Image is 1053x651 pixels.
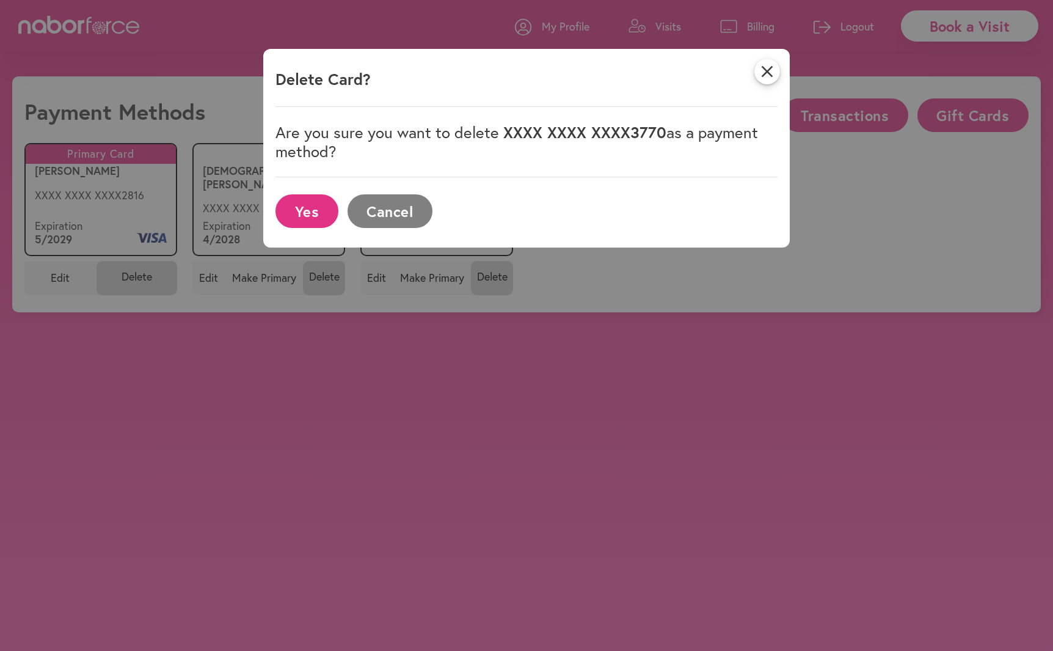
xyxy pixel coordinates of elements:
p: Delete Card? [275,68,371,89]
i: close [754,59,780,84]
button: Yes [275,194,338,228]
p: Are you sure you want to delete as a payment method? [275,123,778,161]
span: XXXX XXXX XXXX 3770 [503,122,666,142]
button: Cancel [348,194,432,228]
